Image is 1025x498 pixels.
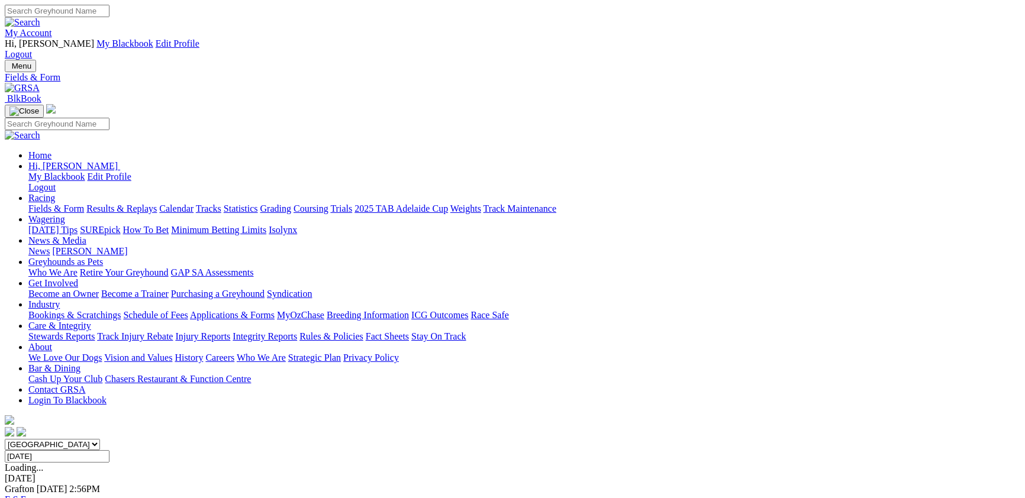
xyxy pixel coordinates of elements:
a: Who We Are [237,353,286,363]
div: Hi, [PERSON_NAME] [28,172,1020,193]
a: [PERSON_NAME] [52,246,127,256]
a: Schedule of Fees [123,310,188,320]
button: Toggle navigation [5,60,36,72]
span: Hi, [PERSON_NAME] [28,161,118,171]
a: Tracks [196,203,221,214]
a: My Account [5,28,52,38]
a: Strategic Plan [288,353,341,363]
a: Track Injury Rebate [97,331,173,341]
a: Purchasing a Greyhound [171,289,265,299]
a: BlkBook [5,93,41,104]
a: Track Maintenance [484,203,556,214]
a: Become a Trainer [101,289,169,299]
a: Bar & Dining [28,363,80,373]
a: Edit Profile [88,172,131,182]
a: Logout [28,182,56,192]
a: Bookings & Scratchings [28,310,121,320]
a: About [28,342,52,352]
div: Racing [28,203,1020,214]
a: Fact Sheets [366,331,409,341]
a: Race Safe [470,310,508,320]
a: Become an Owner [28,289,99,299]
div: Bar & Dining [28,374,1020,384]
a: Grading [260,203,291,214]
div: Industry [28,310,1020,321]
a: Stewards Reports [28,331,95,341]
a: Results & Replays [86,203,157,214]
a: Edit Profile [156,38,199,48]
a: Trials [330,203,352,214]
input: Select date [5,450,109,463]
a: Isolynx [269,225,297,235]
div: Care & Integrity [28,331,1020,342]
a: Privacy Policy [343,353,399,363]
div: Greyhounds as Pets [28,267,1020,278]
img: logo-grsa-white.png [5,415,14,425]
a: Care & Integrity [28,321,91,331]
span: BlkBook [7,93,41,104]
button: Toggle navigation [5,105,44,118]
div: Get Involved [28,289,1020,299]
a: Greyhounds as Pets [28,257,103,267]
a: [DATE] Tips [28,225,78,235]
a: Industry [28,299,60,309]
a: Injury Reports [175,331,230,341]
a: Fields & Form [5,72,1020,83]
a: Who We Are [28,267,78,277]
a: 2025 TAB Adelaide Cup [354,203,448,214]
a: Login To Blackbook [28,395,107,405]
img: twitter.svg [17,427,26,436]
div: About [28,353,1020,363]
span: [DATE] [37,484,67,494]
a: Logout [5,49,32,59]
a: Syndication [267,289,312,299]
a: News & Media [28,235,86,245]
img: GRSA [5,83,40,93]
a: Hi, [PERSON_NAME] [28,161,120,171]
a: Contact GRSA [28,384,85,394]
a: Rules & Policies [299,331,363,341]
a: Applications & Forms [190,310,275,320]
span: Loading... [5,463,43,473]
a: GAP SA Assessments [171,267,254,277]
a: Home [28,150,51,160]
img: Search [5,17,40,28]
a: Wagering [28,214,65,224]
a: Breeding Information [327,310,409,320]
img: Search [5,130,40,141]
span: Hi, [PERSON_NAME] [5,38,94,48]
a: Retire Your Greyhound [80,267,169,277]
input: Search [5,5,109,17]
div: My Account [5,38,1020,60]
a: My Blackbook [28,172,85,182]
a: SUREpick [80,225,120,235]
a: Stay On Track [411,331,466,341]
a: News [28,246,50,256]
a: Coursing [294,203,328,214]
a: Careers [205,353,234,363]
a: Get Involved [28,278,78,288]
a: Weights [450,203,481,214]
a: Vision and Values [104,353,172,363]
img: logo-grsa-white.png [46,104,56,114]
div: News & Media [28,246,1020,257]
a: Fields & Form [28,203,84,214]
a: Chasers Restaurant & Function Centre [105,374,251,384]
div: Wagering [28,225,1020,235]
input: Search [5,118,109,130]
span: Grafton [5,484,34,494]
a: ICG Outcomes [411,310,468,320]
a: MyOzChase [277,310,324,320]
span: 2:56PM [69,484,100,494]
a: Racing [28,193,55,203]
img: Close [9,106,39,116]
a: Integrity Reports [233,331,297,341]
img: facebook.svg [5,427,14,436]
div: [DATE] [5,473,1020,484]
span: Menu [12,62,31,70]
a: Cash Up Your Club [28,374,102,384]
a: History [175,353,203,363]
a: Calendar [159,203,194,214]
a: How To Bet [123,225,169,235]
